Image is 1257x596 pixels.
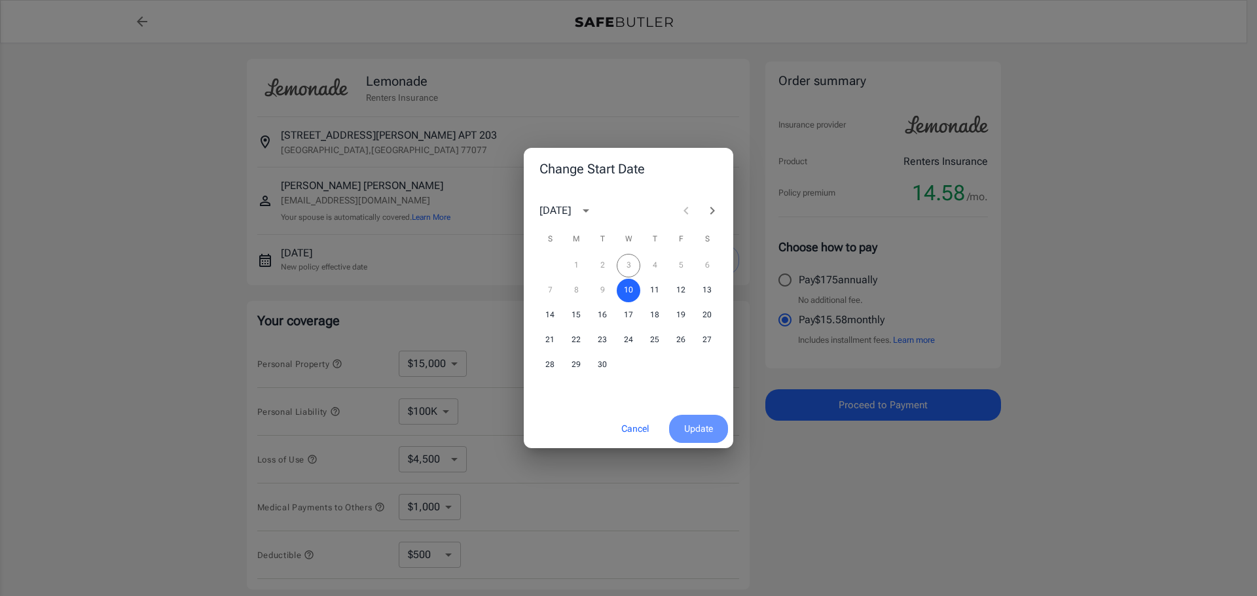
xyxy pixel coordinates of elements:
button: 28 [538,353,562,377]
button: 14 [538,304,562,327]
span: Update [684,421,713,437]
button: Cancel [606,415,664,443]
button: 10 [617,279,640,302]
button: 24 [617,328,640,352]
button: 11 [643,279,666,302]
button: 15 [564,304,588,327]
button: calendar view is open, switch to year view [575,200,597,222]
button: 26 [669,328,693,352]
button: 17 [617,304,640,327]
button: 18 [643,304,666,327]
span: Tuesday [591,226,614,253]
button: 25 [643,328,666,352]
button: 22 [564,328,588,352]
button: 23 [591,328,614,352]
button: 21 [538,328,562,352]
span: Saturday [695,226,719,253]
span: Monday [564,226,588,253]
button: 27 [695,328,719,352]
span: Friday [669,226,693,253]
button: 30 [591,353,614,377]
button: 19 [669,304,693,327]
span: Thursday [643,226,666,253]
span: Wednesday [617,226,640,253]
div: [DATE] [539,203,571,219]
button: 13 [695,279,719,302]
h2: Change Start Date [524,148,733,190]
button: Update [669,415,728,443]
button: 29 [564,353,588,377]
span: Sunday [538,226,562,253]
button: 20 [695,304,719,327]
button: Next month [699,198,725,224]
button: 16 [591,304,614,327]
button: 12 [669,279,693,302]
